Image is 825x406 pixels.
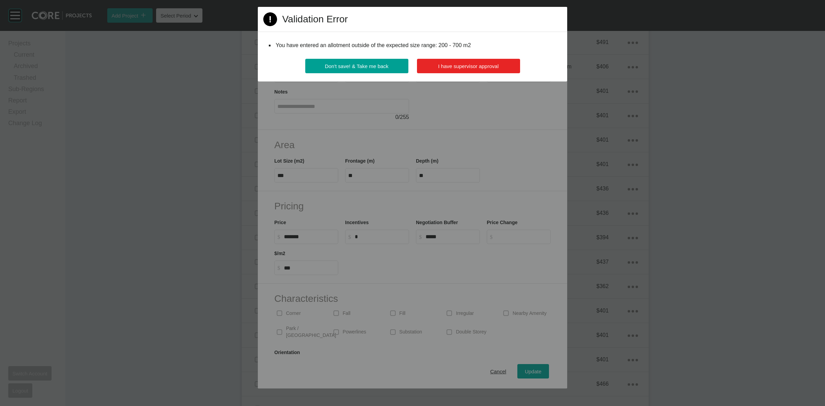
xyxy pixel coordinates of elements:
span: Don't save! & Take me back [325,63,388,69]
button: I have supervisor approval [417,59,520,73]
div: You have entered an allotment outside of the expected size range: 200 - 700 m2 [274,40,551,51]
button: Don't save! & Take me back [305,59,408,73]
h2: Validation Error [282,12,348,26]
span: I have supervisor approval [438,63,499,69]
